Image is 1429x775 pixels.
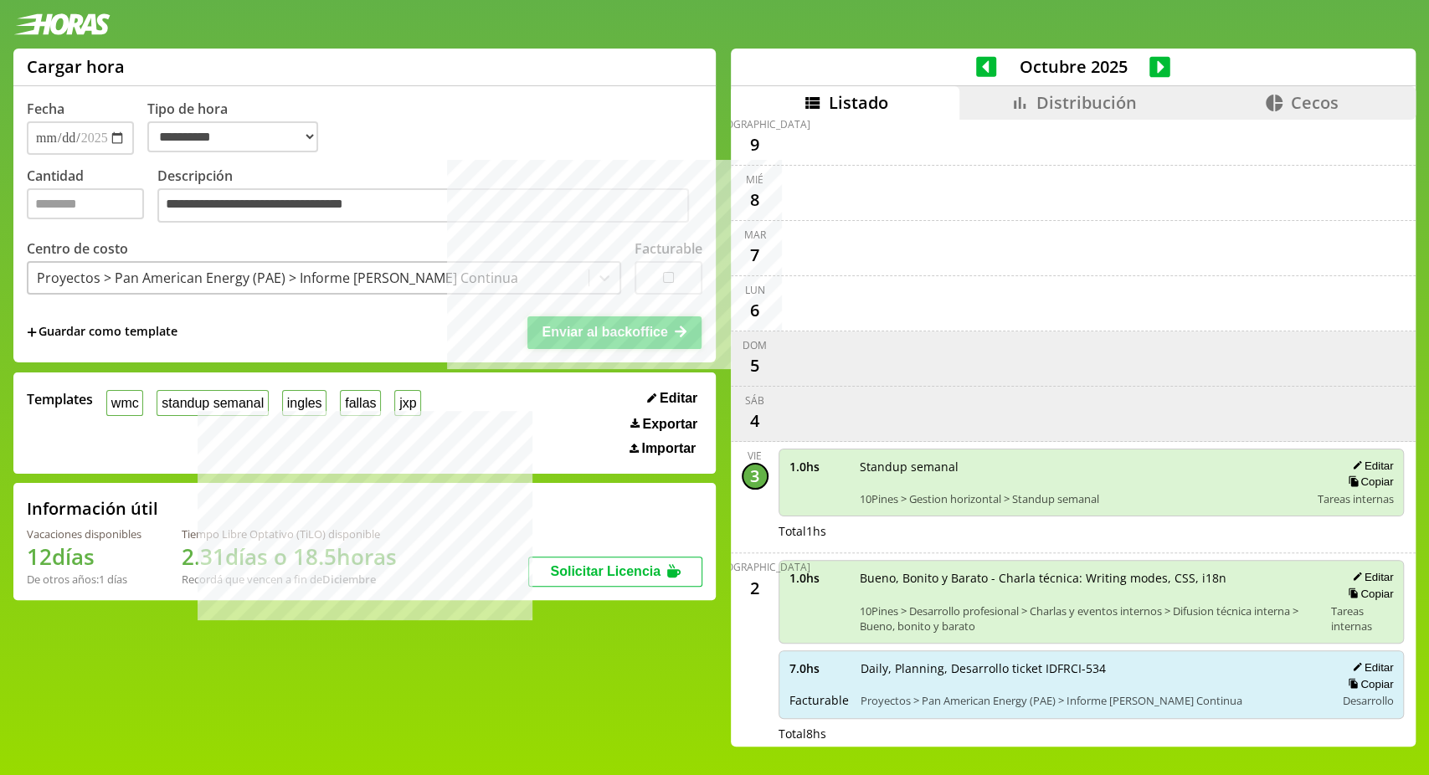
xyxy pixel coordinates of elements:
[860,570,1319,586] span: Bueno, Bonito y Barato - Charla técnica: Writing modes, CSS, i18n
[1036,91,1137,114] span: Distribución
[700,117,810,131] div: [DEMOGRAPHIC_DATA]
[789,660,849,676] span: 7.0 hs
[860,603,1319,634] span: 10Pines > Desarrollo profesional > Charlas y eventos internos > Difusion técnica interna > Bueno,...
[745,393,764,408] div: sáb
[789,692,849,708] span: Facturable
[1330,603,1393,634] span: Tareas internas
[282,390,326,416] button: ingles
[642,390,702,407] button: Editar
[322,572,376,587] b: Diciembre
[742,574,768,601] div: 2
[340,390,381,416] button: fallas
[742,352,768,379] div: 5
[27,390,93,408] span: Templates
[147,121,318,152] select: Tipo de hora
[625,416,702,433] button: Exportar
[182,541,397,572] h1: 2.31 días o 18.5 horas
[789,570,848,586] span: 1.0 hs
[27,323,37,341] span: +
[528,557,702,587] button: Solicitar Licencia
[860,491,1306,506] span: 10Pines > Gestion horizontal > Standup semanal
[660,391,697,406] span: Editar
[789,459,848,475] span: 1.0 hs
[861,660,1324,676] span: Daily, Planning, Desarrollo ticket IDFRCI-534
[860,459,1306,475] span: Standup semanal
[642,417,697,432] span: Exportar
[157,167,702,228] label: Descripción
[744,228,766,242] div: mar
[742,463,768,490] div: 3
[182,572,397,587] div: Recordá que vencen a fin de
[147,100,332,155] label: Tipo de hora
[527,316,702,348] button: Enviar al backoffice
[1343,677,1393,691] button: Copiar
[996,55,1149,78] span: Octubre 2025
[37,269,518,287] div: Proyectos > Pan American Energy (PAE) > Informe [PERSON_NAME] Continua
[700,560,810,574] div: [DEMOGRAPHIC_DATA]
[731,120,1416,744] div: scrollable content
[27,323,177,341] span: +Guardar como template
[861,693,1324,708] span: Proyectos > Pan American Energy (PAE) > Informe [PERSON_NAME] Continua
[157,390,268,416] button: standup semanal
[157,188,689,223] textarea: Descripción
[742,131,768,158] div: 9
[742,242,768,269] div: 7
[742,297,768,324] div: 6
[641,441,696,456] span: Importar
[1347,570,1393,584] button: Editar
[1347,459,1393,473] button: Editar
[27,55,125,78] h1: Cargar hora
[27,239,128,258] label: Centro de costo
[106,390,143,416] button: wmc
[550,564,661,578] span: Solicitar Licencia
[1342,693,1393,708] span: Desarrollo
[1343,587,1393,601] button: Copiar
[742,187,768,213] div: 8
[635,239,702,258] label: Facturable
[27,526,141,541] div: Vacaciones disponibles
[748,449,762,463] div: vie
[27,541,141,572] h1: 12 días
[1343,475,1393,489] button: Copiar
[182,526,397,541] div: Tiempo Libre Optativo (TiLO) disponible
[13,13,111,35] img: logotipo
[779,523,1405,539] div: Total 1 hs
[27,188,144,219] input: Cantidad
[1291,91,1339,114] span: Cecos
[829,91,888,114] span: Listado
[1317,491,1393,506] span: Tareas internas
[394,390,421,416] button: jxp
[1347,660,1393,675] button: Editar
[746,172,763,187] div: mié
[542,325,667,339] span: Enviar al backoffice
[27,572,141,587] div: De otros años: 1 días
[27,100,64,118] label: Fecha
[27,497,158,520] h2: Información útil
[779,726,1405,742] div: Total 8 hs
[742,408,768,434] div: 4
[745,283,765,297] div: lun
[27,167,157,228] label: Cantidad
[743,338,767,352] div: dom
